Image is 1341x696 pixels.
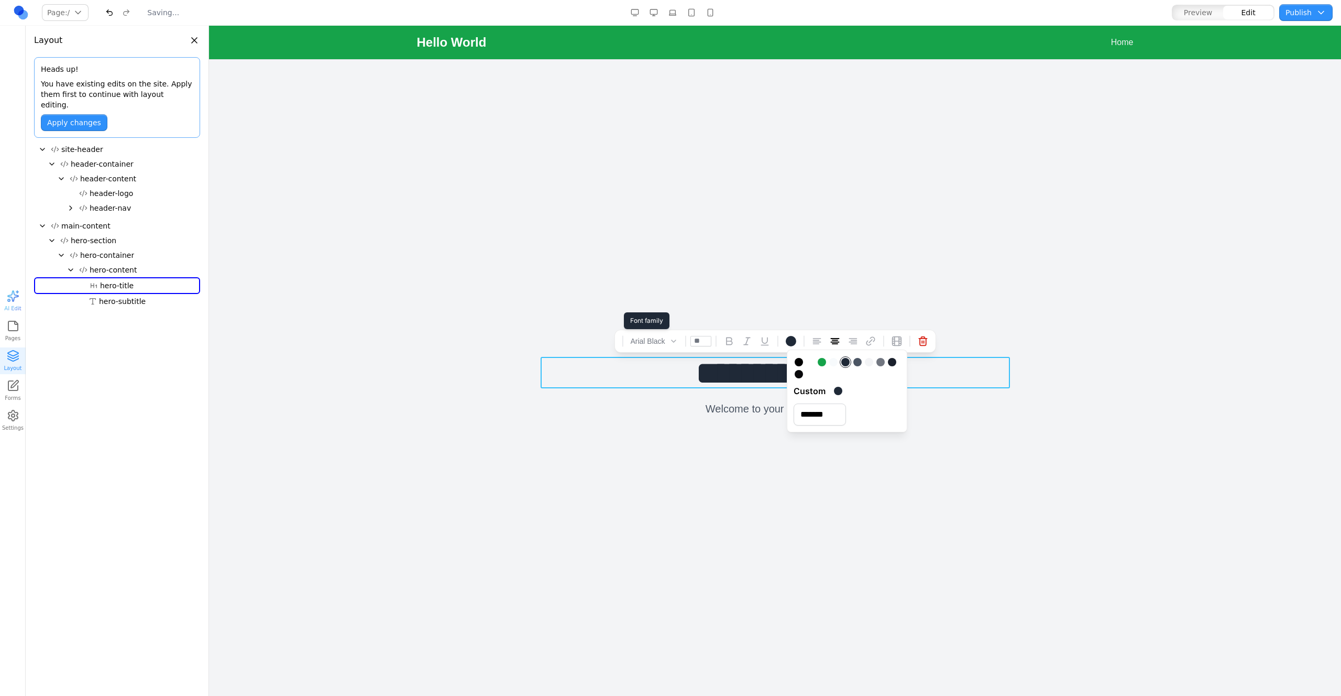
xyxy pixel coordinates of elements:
h3: Layout [34,34,62,47]
button: Collapse [48,236,56,245]
span: header-content [80,173,136,184]
button: Desktop Wide [626,4,643,21]
button: Arial Black [418,306,471,325]
button: Mobile [702,4,719,21]
button: hero-title [85,278,199,293]
button: Collapse [57,251,65,259]
button: Laptop [664,4,681,21]
iframe: Preview [209,26,1341,696]
span: Arial Black [421,311,456,320]
button: Collapse [57,175,65,183]
span: Preview [1184,7,1213,18]
span: main-content [61,221,111,231]
button: header-nav [75,201,200,215]
span: hero-content [90,265,137,275]
span: hero-section [71,235,116,246]
button: Collapse [38,222,47,230]
button: header-container [56,157,200,171]
p: You have existing edits on the site. Apply them first to continue with layout editing. [41,79,193,110]
button: hero-section [56,233,200,248]
button: Tablet [683,4,700,21]
button: Apply changes [41,114,107,131]
button: Collapse [48,160,56,168]
button: Collapse [38,145,47,154]
span: site-header [61,144,103,155]
span: header-nav [90,203,131,213]
span: Edit [1241,7,1256,18]
span: header-container [71,159,134,169]
h3: Heads up! [41,64,193,74]
p: Welcome to your new website [390,376,742,390]
button: Collapse [67,266,75,274]
button: Expand [67,204,75,212]
button: hero-subtitle [84,294,200,309]
span: AI Edit [4,304,21,312]
span: hero-subtitle [99,296,146,307]
button: hero-container [65,248,200,263]
div: Font family [415,287,460,303]
button: Publish [1279,4,1333,21]
button: main-content [47,219,200,233]
button: Page:/ [42,4,89,21]
button: hero-content [75,263,200,277]
button: header-logo [75,186,200,201]
button: Close panel [189,35,200,46]
button: site-header [47,142,200,157]
span: hero-title [100,280,134,291]
button: header-content [65,171,200,186]
button: Desktop [645,4,662,21]
span: hero-container [80,250,134,260]
span: Custom [585,359,619,372]
span: header-logo [90,188,133,199]
div: Saving... [147,7,179,18]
